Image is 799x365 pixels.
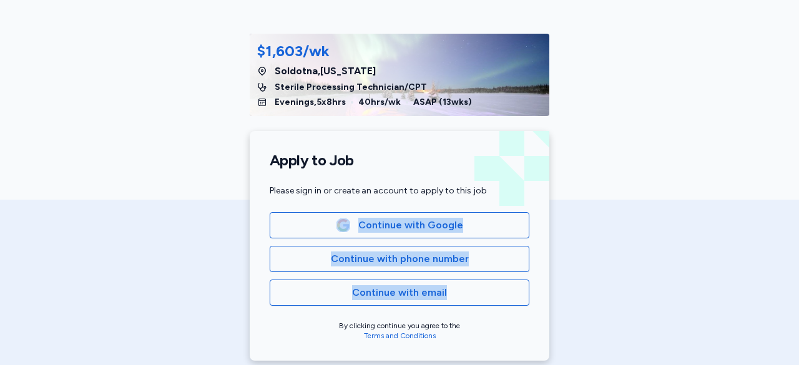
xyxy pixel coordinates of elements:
div: Please sign in or create an account to apply to this job [270,185,529,197]
span: 40 hrs/wk [358,96,401,109]
span: Continue with Google [358,218,463,233]
img: Google Logo [336,218,350,232]
button: Continue with phone number [270,246,529,272]
div: $1,603/wk [257,41,330,61]
div: By clicking continue you agree to the [270,321,529,341]
a: Terms and Conditions [364,331,436,340]
button: Google LogoContinue with Google [270,212,529,238]
span: Continue with phone number [331,251,469,266]
h1: Apply to Job [270,151,529,170]
span: Evenings , 5 x 8 hrs [275,96,346,109]
span: ASAP ( 13 wks) [413,96,472,109]
span: Soldotna , [US_STATE] [275,64,376,79]
span: Continue with email [352,285,447,300]
span: Sterile Processing Technician/CPT [275,81,427,94]
button: Continue with email [270,280,529,306]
